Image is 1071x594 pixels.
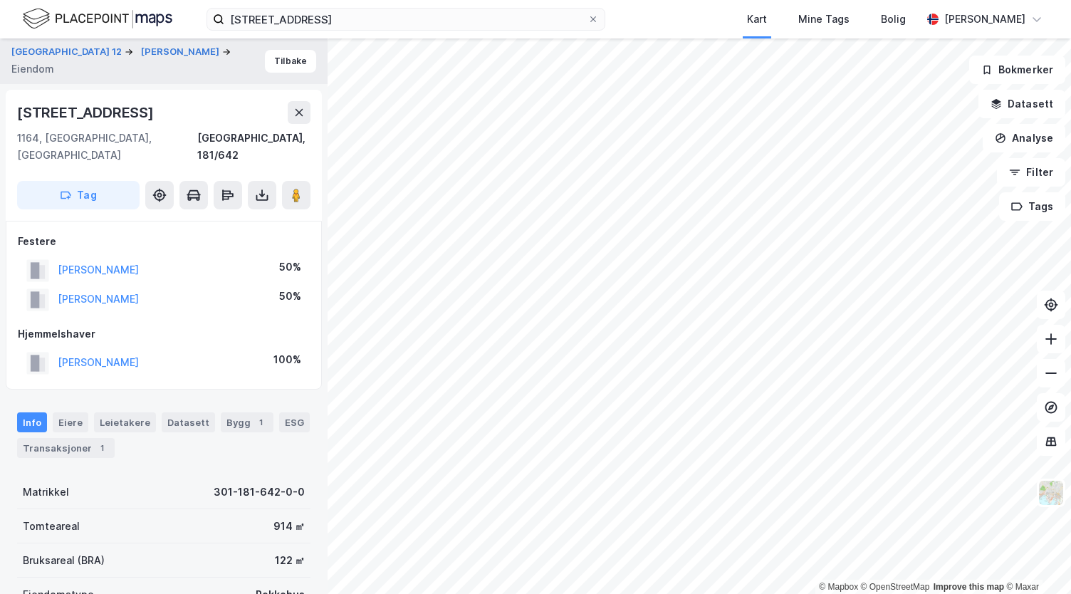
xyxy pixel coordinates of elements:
div: [STREET_ADDRESS] [17,101,157,124]
img: Z [1038,479,1065,506]
a: Improve this map [934,582,1004,592]
div: ESG [279,412,310,432]
button: Datasett [978,90,1065,118]
button: Filter [997,158,1065,187]
div: Bruksareal (BRA) [23,552,105,569]
div: 1 [254,415,268,429]
div: Eiendom [11,61,54,78]
div: Eiere [53,412,88,432]
a: Mapbox [819,582,858,592]
img: logo.f888ab2527a4732fd821a326f86c7f29.svg [23,6,172,31]
div: Matrikkel [23,484,69,501]
iframe: Chat Widget [1000,526,1071,594]
button: Tags [999,192,1065,221]
a: OpenStreetMap [861,582,930,592]
div: 122 ㎡ [275,552,305,569]
div: Festere [18,233,310,250]
div: [GEOGRAPHIC_DATA], 181/642 [197,130,310,164]
div: 50% [279,259,301,276]
input: Søk på adresse, matrikkel, gårdeiere, leietakere eller personer [224,9,587,30]
div: Kart [747,11,767,28]
div: Info [17,412,47,432]
button: Tilbake [265,50,316,73]
div: Bygg [221,412,273,432]
div: Leietakere [94,412,156,432]
button: [PERSON_NAME] [141,45,222,59]
div: Bolig [881,11,906,28]
button: Analyse [983,124,1065,152]
button: Bokmerker [969,56,1065,84]
div: Datasett [162,412,215,432]
div: 1 [95,441,109,455]
div: 914 ㎡ [273,518,305,535]
div: Hjemmelshaver [18,325,310,343]
div: Transaksjoner [17,438,115,458]
div: Mine Tags [798,11,850,28]
div: Tomteareal [23,518,80,535]
div: 100% [273,351,301,368]
button: [GEOGRAPHIC_DATA] 12 [11,45,125,59]
div: 1164, [GEOGRAPHIC_DATA], [GEOGRAPHIC_DATA] [17,130,197,164]
div: [PERSON_NAME] [944,11,1025,28]
div: 50% [279,288,301,305]
div: 301-181-642-0-0 [214,484,305,501]
button: Tag [17,181,140,209]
